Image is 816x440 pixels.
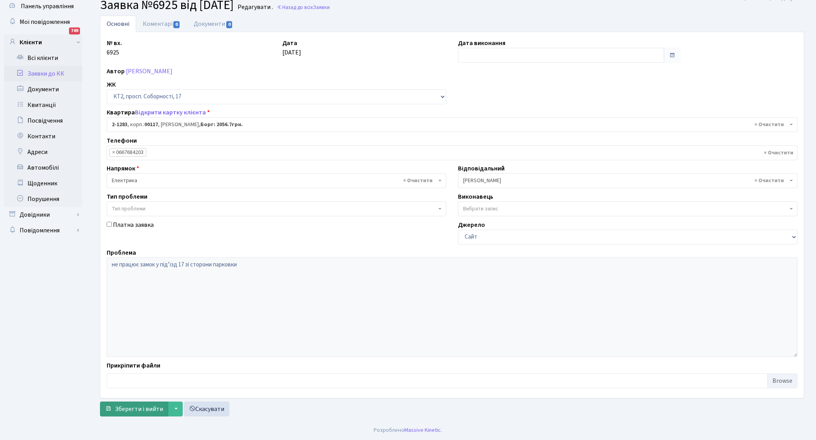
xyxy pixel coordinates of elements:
span: Панель управління [21,2,74,11]
label: Дата [282,38,297,48]
a: Заявки до КК [4,66,82,81]
span: <b>2-1283</b>, корп.: <b>00117</b>, Кушнір Аліна Вячеславівна, <b>Борг: 2056.7грн.</b> [112,121,788,129]
label: Автор [107,67,125,76]
span: Видалити всі елементи [403,177,433,185]
a: Контакти [4,129,82,144]
label: Тип проблеми [107,192,147,201]
label: № вх. [107,38,122,48]
label: Проблема [107,248,136,257]
span: Видалити всі елементи [754,177,784,185]
a: Документи [4,81,82,97]
a: Назад до всіхЗаявки [277,4,330,11]
span: Мої повідомлення [20,18,70,26]
label: Телефони [107,136,137,145]
span: Зберегти і вийти [115,405,163,413]
span: 0 [226,21,233,28]
label: Прикріпити файли [107,361,160,370]
div: Розроблено . [374,426,442,435]
label: Квартира [107,108,210,117]
b: 2-1283 [112,121,127,129]
a: Довідники [4,207,82,223]
a: Квитанції [4,97,82,113]
a: Основні [100,16,136,32]
span: × [112,148,115,156]
a: Всі клієнти [4,50,82,66]
a: Щоденник [4,176,82,191]
a: Автомобілі [4,160,82,176]
b: 00117 [144,121,158,129]
label: Дата виконання [458,38,505,48]
label: Джерело [458,220,485,230]
a: Massive Kinetic [405,426,441,434]
a: Адреси [4,144,82,160]
b: Борг: 2056.7грн. [200,121,243,129]
span: Заявки [313,4,330,11]
span: Видалити всі елементи [764,149,793,157]
span: Електрика [112,177,436,185]
span: 0 [173,21,180,28]
span: Корчун А. А. [458,173,798,188]
div: [DATE] [276,38,452,63]
span: Вибрати запис [463,205,498,213]
a: Повідомлення [4,223,82,238]
textarea: не працює замок у підʼїзд 17 зі сторони парковки [107,257,798,357]
label: ЖК [107,80,116,89]
button: Зберегти і вийти [100,402,168,416]
label: Напрямок [107,164,139,173]
span: Корчун А. А. [463,177,788,185]
span: Електрика [107,173,446,188]
label: Відповідальний [458,164,505,173]
a: Скасувати [184,402,229,416]
span: Видалити всі елементи [754,121,784,129]
a: [PERSON_NAME] [126,67,173,76]
a: Мої повідомлення749 [4,14,82,30]
span: Тип проблеми [112,205,145,213]
div: 6925 [101,38,276,63]
li: 0667684203 [109,148,146,157]
label: Виконавець [458,192,493,201]
a: Коментарі [136,16,187,32]
div: 749 [69,27,80,34]
label: Платна заявка [113,220,154,230]
span: <b>2-1283</b>, корп.: <b>00117</b>, Кушнір Аліна Вячеславівна, <b>Борг: 2056.7грн.</b> [107,117,798,132]
small: Редагувати . [236,4,273,11]
a: Клієнти [4,34,82,50]
a: Порушення [4,191,82,207]
a: Відкрити картку клієнта [135,108,206,117]
a: Документи [187,16,240,32]
a: Посвідчення [4,113,82,129]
